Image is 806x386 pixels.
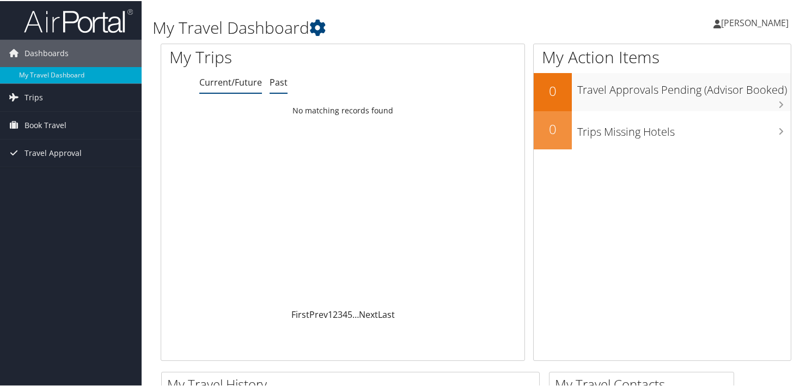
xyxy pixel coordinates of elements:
[534,72,791,110] a: 0Travel Approvals Pending (Advisor Booked)
[534,45,791,68] h1: My Action Items
[24,7,133,33] img: airportal-logo.png
[577,118,791,138] h3: Trips Missing Hotels
[169,45,365,68] h1: My Trips
[291,307,309,319] a: First
[534,81,572,99] h2: 0
[338,307,343,319] a: 3
[270,75,288,87] a: Past
[347,307,352,319] a: 5
[161,100,524,119] td: No matching records found
[25,83,43,110] span: Trips
[378,307,395,319] a: Last
[25,111,66,138] span: Book Travel
[328,307,333,319] a: 1
[721,16,789,28] span: [PERSON_NAME]
[534,119,572,137] h2: 0
[343,307,347,319] a: 4
[199,75,262,87] a: Current/Future
[352,307,359,319] span: …
[534,110,791,148] a: 0Trips Missing Hotels
[25,138,82,166] span: Travel Approval
[333,307,338,319] a: 2
[359,307,378,319] a: Next
[309,307,328,319] a: Prev
[713,5,799,38] a: [PERSON_NAME]
[577,76,791,96] h3: Travel Approvals Pending (Advisor Booked)
[25,39,69,66] span: Dashboards
[152,15,584,38] h1: My Travel Dashboard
